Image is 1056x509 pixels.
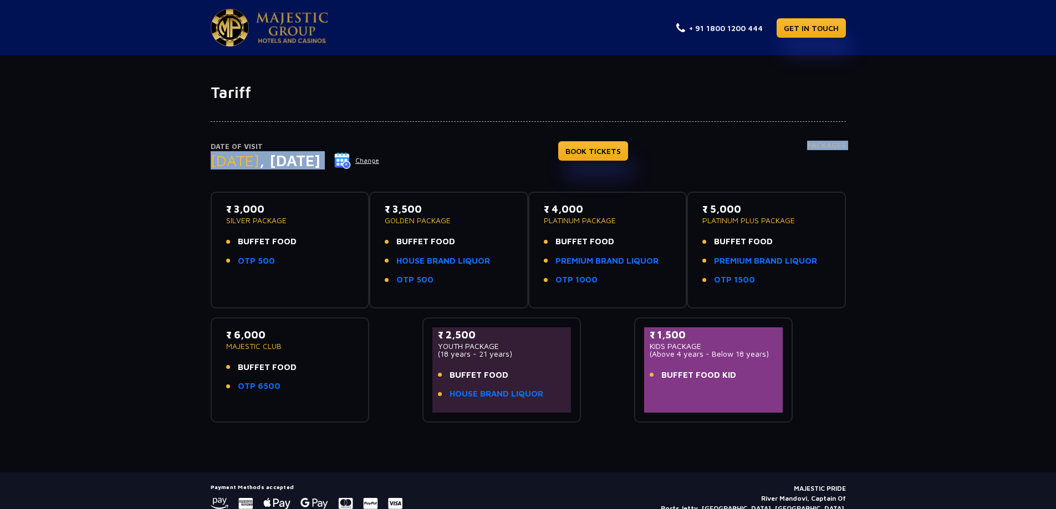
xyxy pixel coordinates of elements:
[544,202,672,217] p: ₹ 4,000
[238,380,280,393] a: OTP 6500
[238,235,297,248] span: BUFFET FOOD
[211,484,402,490] h5: Payment Methods accepted
[438,350,566,358] p: (18 years - 21 years)
[777,18,846,38] a: GET IN TOUCH
[650,327,778,342] p: ₹ 1,500
[676,22,763,34] a: + 91 1800 1200 444
[807,141,846,181] h4: Packages
[211,141,380,152] p: Date of Visit
[226,202,354,217] p: ₹ 3,000
[385,217,513,224] p: GOLDEN PACKAGE
[211,9,249,47] img: Majestic Pride
[714,235,773,248] span: BUFFET FOOD
[714,274,755,286] a: OTP 1500
[555,274,598,286] a: OTP 1000
[714,255,817,268] a: PREMIUM BRAND LIQUOR
[238,255,275,268] a: OTP 500
[438,342,566,350] p: YOUTH PACKAGE
[544,217,672,224] p: PLATINUM PACKAGE
[226,342,354,350] p: MAJESTIC CLUB
[450,388,543,400] a: HOUSE BRAND LIQUOR
[558,141,628,161] a: BOOK TICKETS
[211,83,846,102] h1: Tariff
[702,202,830,217] p: ₹ 5,000
[259,151,320,169] span: , [DATE]
[450,369,508,382] span: BUFFET FOOD
[661,369,736,382] span: BUFFET FOOD KID
[650,350,778,358] p: (Above 4 years - Below 18 years)
[256,12,328,43] img: Majestic Pride
[385,202,513,217] p: ₹ 3,500
[396,235,455,248] span: BUFFET FOOD
[334,152,380,169] button: Change
[438,327,566,342] p: ₹ 2,500
[396,274,433,286] a: OTP 500
[211,151,259,169] span: [DATE]
[226,327,354,342] p: ₹ 6,000
[650,342,778,350] p: KIDS PACKAGE
[396,255,490,268] a: HOUSE BRAND LIQUOR
[226,217,354,224] p: SILVER PACKAGE
[702,217,830,224] p: PLATINUM PLUS PACKAGE
[555,235,614,248] span: BUFFET FOOD
[555,255,659,268] a: PREMIUM BRAND LIQUOR
[238,361,297,374] span: BUFFET FOOD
